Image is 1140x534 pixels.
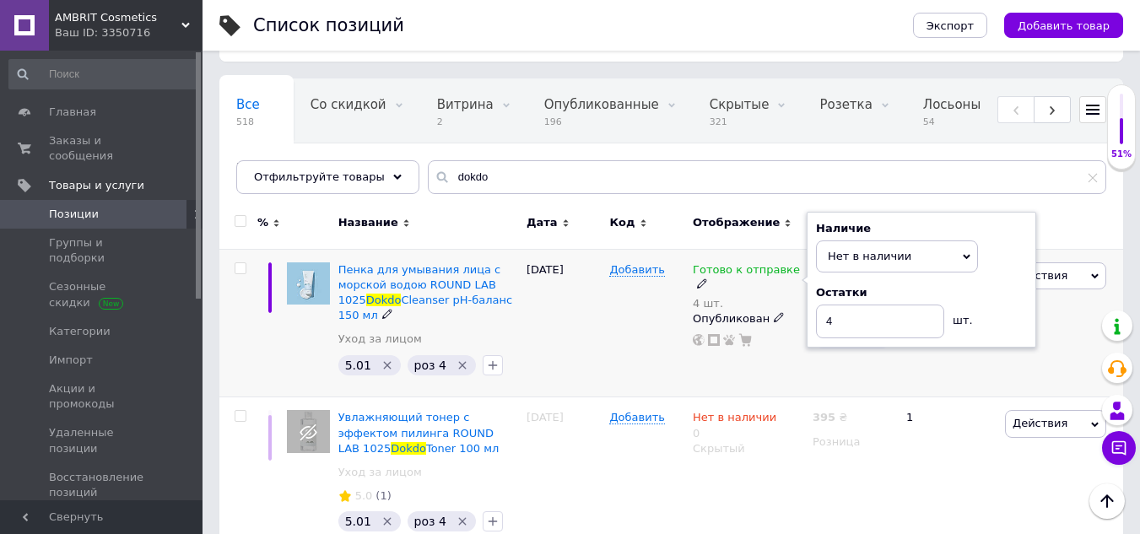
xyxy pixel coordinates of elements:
div: Наличие [816,221,1027,236]
span: AMBRIT Cosmetics [55,10,181,25]
span: Добавить [609,411,664,424]
div: 51% [1108,148,1135,160]
span: Пенка для умывания лица с морской водою ROUND LAB 1025 [338,263,501,306]
div: Розница [813,434,892,450]
span: Удаленные позиции [49,425,156,456]
span: Добавить [609,263,664,277]
div: 0 [693,410,776,440]
span: 196 [544,116,659,128]
span: Dokdo [366,294,402,306]
span: Нет в наличии [828,250,911,262]
span: Импорт [49,353,93,368]
span: 321 [710,116,770,128]
svg: Удалить метку [381,359,394,372]
a: Уход за лицом [338,332,422,347]
svg: Удалить метку [381,515,394,528]
span: Главная [49,105,96,120]
span: Опубликованные [544,97,659,112]
input: Поиск [8,59,199,89]
span: Товары и услуги [49,178,144,193]
div: шт. [944,305,978,328]
span: Добавить товар [1018,19,1110,32]
span: Гели для душа [236,161,336,176]
span: Cleanser pH-баланс 150 мл [338,294,513,321]
div: Ваш ID: 3350716 [55,25,203,40]
span: (1) [375,489,391,502]
span: Отфильтруйте товары [254,170,385,183]
span: 5.0 [355,489,373,502]
span: Название [338,215,398,230]
span: Dokdo [391,442,426,455]
span: Готово к отправке [693,263,800,281]
img: Увлажняющий тонер с эффектом пилинга ROUND LAB 1025 Dokdo Toner 100 мл [287,410,330,453]
span: Скрытые [710,97,770,112]
div: Список позиций [253,17,404,35]
span: Дата [527,215,558,230]
svg: Удалить метку [456,515,469,528]
span: Со скидкой [311,97,386,112]
div: Скрытый [693,441,804,456]
span: Группы и подборки [49,235,156,266]
span: Экспорт [927,19,974,32]
span: 518 [236,116,260,128]
button: Наверх [1089,483,1125,519]
span: Действия [1013,417,1067,429]
div: Остатки [816,285,1027,300]
span: Все [236,97,260,112]
svg: Удалить метку [456,359,469,372]
span: роз 4 [414,515,446,528]
span: Увлажняющий тонер с эффектом пилинга ROUND LAB 1025 [338,411,494,454]
span: Код [609,215,635,230]
div: Опубликован [693,311,804,326]
span: 5.01 [345,515,371,528]
span: Позиции [49,207,99,222]
button: Чат с покупателем [1102,431,1136,465]
span: Сезонные скидки [49,279,156,310]
div: 4 шт. [693,297,804,310]
span: 2 [437,116,494,128]
span: Акции и промокоды [49,381,156,412]
a: Увлажняющий тонер с эффектом пилинга ROUND LAB 1025DokdoToner 100 мл [338,411,500,454]
span: Toner 100 мл [426,442,499,455]
div: Лосьоны и крема для тела, Опубликованные [906,79,1132,143]
img: Пенка для умывания лица с морской водою ROUND LAB 1025 Dokdo Cleanser pH-баланс 150 мл [287,262,330,305]
input: Поиск по названию позиции, артикулу и поисковым запросам [428,160,1106,194]
span: Витрина [437,97,494,112]
div: ₴ [813,410,847,425]
span: Действия [1013,269,1067,282]
span: Розетка [819,97,872,112]
a: Уход за лицом [338,465,422,480]
span: 54 [923,116,1098,128]
b: 395 [813,411,835,423]
span: 5.01 [345,359,371,372]
span: Отображение [693,215,780,230]
span: % [257,215,268,230]
div: [DATE] [522,249,606,397]
span: Лосьоны и крема для те... [923,97,1098,112]
span: Восстановление позиций [49,470,156,500]
button: Экспорт [913,13,987,38]
button: Добавить товар [1004,13,1123,38]
span: Заказы и сообщения [49,133,156,164]
span: роз 4 [414,359,446,372]
span: Категории [49,324,111,339]
a: Пенка для умывания лица с морской водою ROUND LAB 1025DokdoCleanser pH-баланс 150 мл [338,263,513,322]
span: Нет в наличии [693,411,776,429]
